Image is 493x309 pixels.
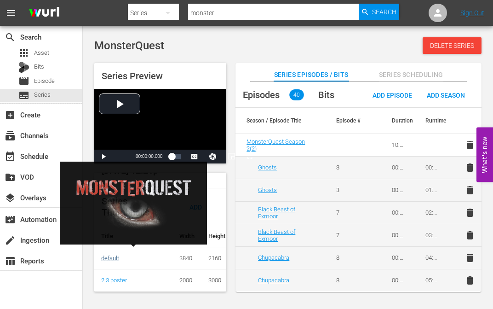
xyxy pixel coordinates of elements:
[381,134,414,157] td: 10:23:34.259
[246,138,305,152] span: MonsterQuest Season 2 ( 2 )
[459,179,481,201] button: delete
[419,92,472,99] span: Add Season
[235,108,325,134] th: Season / Episode Title
[102,70,163,82] span: Series Preview
[18,76,29,87] span: Episode
[34,90,51,99] span: Series
[136,154,162,159] span: 00:00:00.000
[423,42,482,49] span: Delete Series
[365,92,419,99] span: Add Episode
[101,277,127,284] a: 2:3 poster
[185,150,204,163] button: Captions
[325,269,359,292] td: 8
[379,69,443,81] span: Series Scheduling
[372,4,396,20] span: Search
[464,230,476,241] span: delete
[414,156,448,179] td: 00:51:54.711
[241,150,259,163] button: Fullscreen
[381,156,414,179] td: 00:51:54.711
[94,150,113,163] button: Play
[258,228,295,242] a: Black Beast of Exmoor
[101,255,119,262] a: default
[5,172,16,183] span: VOD
[5,110,16,121] span: Create
[414,224,448,246] td: 03:27:02.390
[246,138,305,152] a: MonsterQuest Season 2(2)
[201,247,233,269] td: 2160
[201,225,233,247] th: Height
[464,162,476,173] span: delete
[22,2,66,24] img: ans4CAIJ8jUAAAAAAAAAAAAAAAAAAAAAAAAgQb4GAAAAAAAAAAAAAAAAAAAAAAAAJMjXAAAAAAAAAAAAAAAAAAAAAAAAgAT5G...
[325,246,359,269] td: 8
[414,201,448,224] td: 02:35:18.761
[172,247,201,269] td: 3840
[381,224,414,246] td: 00:51:43.629
[365,87,419,103] button: Add Episode
[325,156,359,179] td: 3
[172,269,201,292] td: 2000
[464,185,476,196] span: delete
[325,108,359,134] th: Episode #
[5,214,16,225] span: Automation
[243,89,280,100] span: Episodes
[5,235,16,246] span: Ingestion
[459,224,481,246] button: delete
[274,69,349,81] span: Series Episodes / Bits
[459,134,481,156] button: delete
[423,37,482,54] button: Delete Series
[325,179,359,201] td: 3
[459,269,481,292] button: delete
[94,89,226,163] div: Video Player
[6,7,17,18] span: menu
[222,150,241,163] button: Picture-in-Picture
[5,192,16,204] span: Overlays
[34,48,49,58] span: Asset
[381,269,414,292] td: 00:51:25.561
[5,130,16,141] span: Channels
[258,277,289,284] a: Chupacabra
[18,47,29,58] span: Asset
[94,39,164,52] span: MonsterQuest
[381,179,414,201] td: 00:51:59.574
[419,87,472,103] button: Add Season
[5,32,16,43] span: Search
[204,150,222,163] button: Jump To Time
[318,89,334,100] span: Bits
[414,269,448,292] td: 05:09:53.583
[201,269,233,292] td: 3000
[325,224,359,246] td: 7
[5,256,16,267] span: Reports
[381,246,414,269] td: 00:51:25.632
[290,89,304,100] span: 40
[459,247,481,269] button: delete
[258,254,289,261] a: Chupacabra
[381,108,414,134] th: Duration
[459,157,481,179] button: delete
[464,207,476,218] span: delete
[34,62,44,71] span: Bits
[325,201,359,224] td: 7
[34,76,55,86] span: Episode
[459,202,481,224] button: delete
[476,127,493,182] button: Open Feedback Widget
[359,4,399,20] button: Search
[381,201,414,224] td: 00:51:24.476
[258,206,295,220] a: Black Beast of Exmoor
[464,252,476,263] span: delete
[18,62,29,73] div: Bits
[464,140,476,151] span: delete
[464,275,476,286] span: delete
[258,187,277,193] a: Ghosts
[5,151,16,162] span: Schedule
[18,90,29,101] span: Series
[172,154,181,159] div: Progress Bar
[414,108,448,134] th: Runtime
[460,9,484,17] a: Sign Out
[414,179,448,201] td: 01:43:54.285
[258,164,277,171] a: Ghosts
[414,246,448,269] td: 04:18:28.022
